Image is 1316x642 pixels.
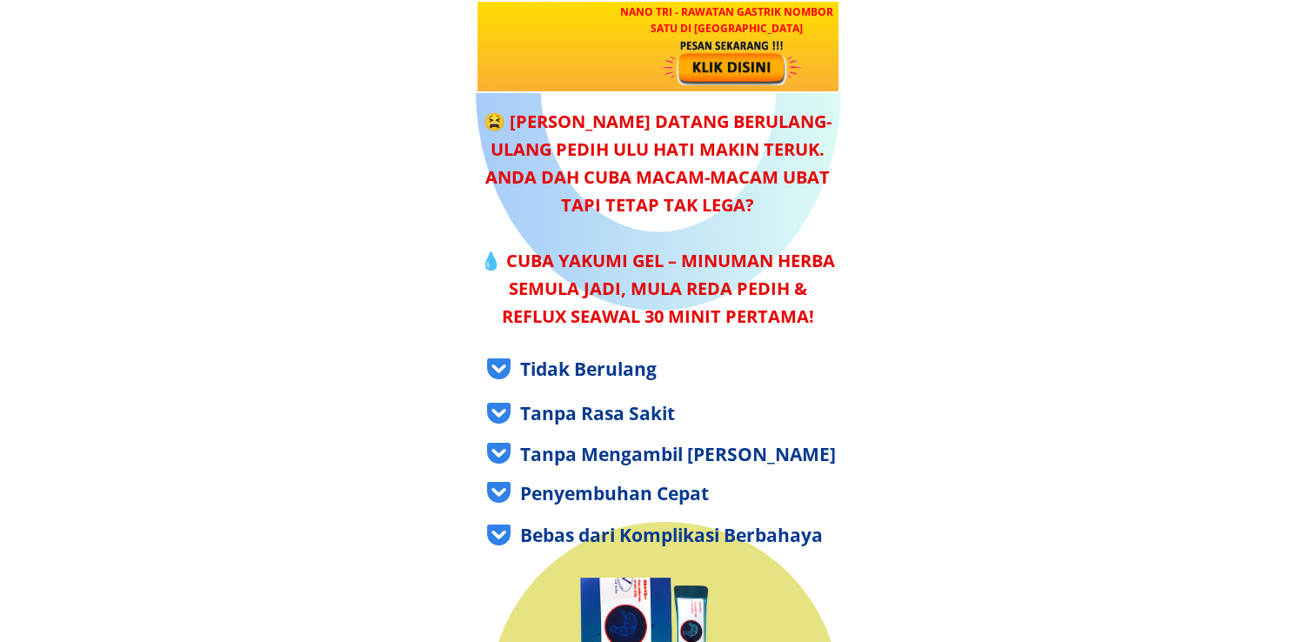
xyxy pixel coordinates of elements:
[520,355,856,385] div: Tidak Berulang
[520,479,856,509] div: Penyembuhan Cepat
[520,399,856,429] div: Tanpa Rasa Sakit
[476,108,840,331] div: 😫 [PERSON_NAME] datang berulang-ulang pedih ulu hati makin teruk. Anda dah cuba macam-macam ubat ...
[612,3,840,37] h3: NANO TRI - Rawatan GASTRIK Nombor Satu di [GEOGRAPHIC_DATA]
[520,440,856,470] div: Tanpa Mengambil [PERSON_NAME]
[520,521,856,551] div: Bebas dari Komplikasi Berbahaya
